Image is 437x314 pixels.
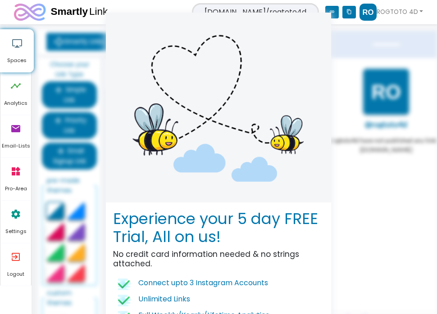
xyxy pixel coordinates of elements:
li: Connect upto 3 Instagram Accounts [117,275,320,292]
a: @rogtoto4d [3,63,144,71]
div: @rogtoto4d have not published any links on [DOMAIN_NAME] [3,77,144,187]
img: logo.svg [29,256,117,272]
img: bee-trial-start.png [113,20,324,195]
h5: No credit card information needed & no strings attached. [113,250,324,268]
b: Experience your 5 day FREE Trial, All on us! [113,208,318,248]
li: Unlimited Links [117,292,320,308]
